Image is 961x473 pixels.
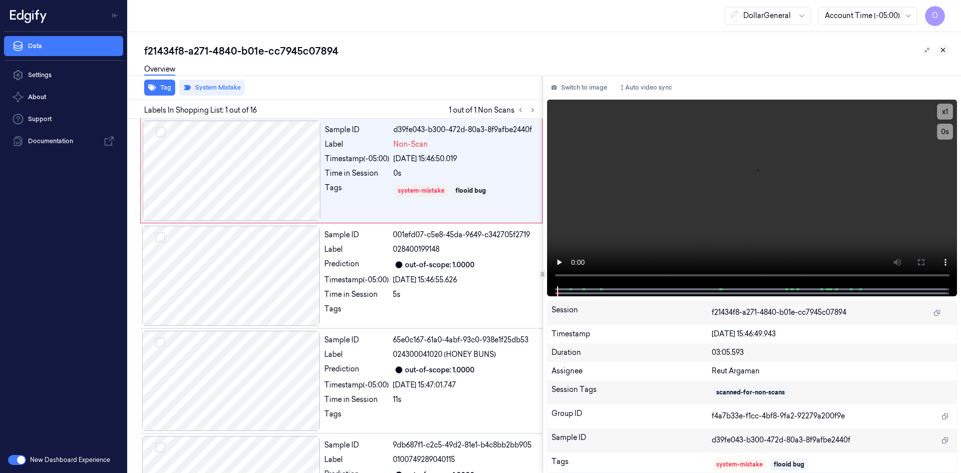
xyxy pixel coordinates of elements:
[393,139,428,150] span: Non-Scan
[405,260,474,270] div: out-of-scope: 1.0000
[615,80,676,96] button: Auto video sync
[325,183,389,199] div: Tags
[4,65,123,85] a: Settings
[4,36,123,56] a: Data
[325,168,389,179] div: Time in Session
[393,394,537,405] div: 11s
[156,127,166,137] button: Select row
[552,366,712,376] div: Assignee
[393,289,537,300] div: 5s
[144,80,175,96] button: Tag
[324,380,389,390] div: Timestamp (-05:00)
[324,304,389,320] div: Tags
[4,131,123,151] a: Documentation
[393,275,537,285] div: [DATE] 15:46:55.626
[144,105,257,116] span: Labels In Shopping List: 1 out of 16
[393,380,537,390] div: [DATE] 15:47:01.747
[393,168,536,179] div: 0s
[155,337,165,347] button: Select row
[144,64,175,76] a: Overview
[925,6,945,26] button: O
[324,289,389,300] div: Time in Session
[552,329,712,339] div: Timestamp
[712,435,850,445] span: d39fe043-b300-472d-80a3-8f9afbe2440f
[393,440,537,450] div: 9db687f1-c2c5-49d2-81e1-b4c8bb2bb905
[4,87,123,107] button: About
[324,394,389,405] div: Time in Session
[324,364,389,376] div: Prediction
[405,365,474,375] div: out-of-scope: 1.0000
[324,275,389,285] div: Timestamp (-05:00)
[712,347,952,358] div: 03:05.593
[144,44,953,58] div: f21434f8-a271-4840-b01e-cc7945c07894
[393,454,455,465] span: 0100749289040115
[552,456,712,472] div: Tags
[552,384,712,400] div: Session Tags
[324,440,389,450] div: Sample ID
[547,80,611,96] button: Switch to image
[325,139,389,150] div: Label
[393,154,536,164] div: [DATE] 15:46:50.019
[4,109,123,129] a: Support
[393,244,439,255] span: 028400199148
[155,442,165,452] button: Select row
[324,349,389,360] div: Label
[712,329,952,339] div: [DATE] 15:46:49.943
[449,104,539,116] span: 1 out of 1 Non Scans
[552,305,712,321] div: Session
[455,186,486,195] div: flooid bug
[552,408,712,424] div: Group ID
[179,80,245,96] button: System Mistake
[325,125,389,135] div: Sample ID
[552,347,712,358] div: Duration
[716,388,785,397] div: scanned-for-non-scans
[324,230,389,240] div: Sample ID
[937,104,953,120] button: x1
[712,366,952,376] div: Reut Argaman
[324,454,389,465] div: Label
[324,259,389,271] div: Prediction
[716,460,763,469] div: system-mistake
[393,125,536,135] div: d39fe043-b300-472d-80a3-8f9afbe2440f
[155,232,165,242] button: Select row
[398,186,444,195] div: system-mistake
[324,335,389,345] div: Sample ID
[552,432,712,448] div: Sample ID
[393,349,496,360] span: 024300041020 (HONEY BUNS)
[325,154,389,164] div: Timestamp (-05:00)
[937,124,953,140] button: 0s
[712,307,846,318] span: f21434f8-a271-4840-b01e-cc7945c07894
[774,460,804,469] div: flooid bug
[393,335,537,345] div: 65e0c167-61a0-4abf-93c0-938e1f25db53
[107,8,123,24] button: Toggle Navigation
[712,411,845,421] span: f4a7b33e-f1cc-4bf8-9fa2-92279a200f9e
[393,230,537,240] div: 001efd07-c5e8-45da-9649-c342705f2719
[324,409,389,425] div: Tags
[324,244,389,255] div: Label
